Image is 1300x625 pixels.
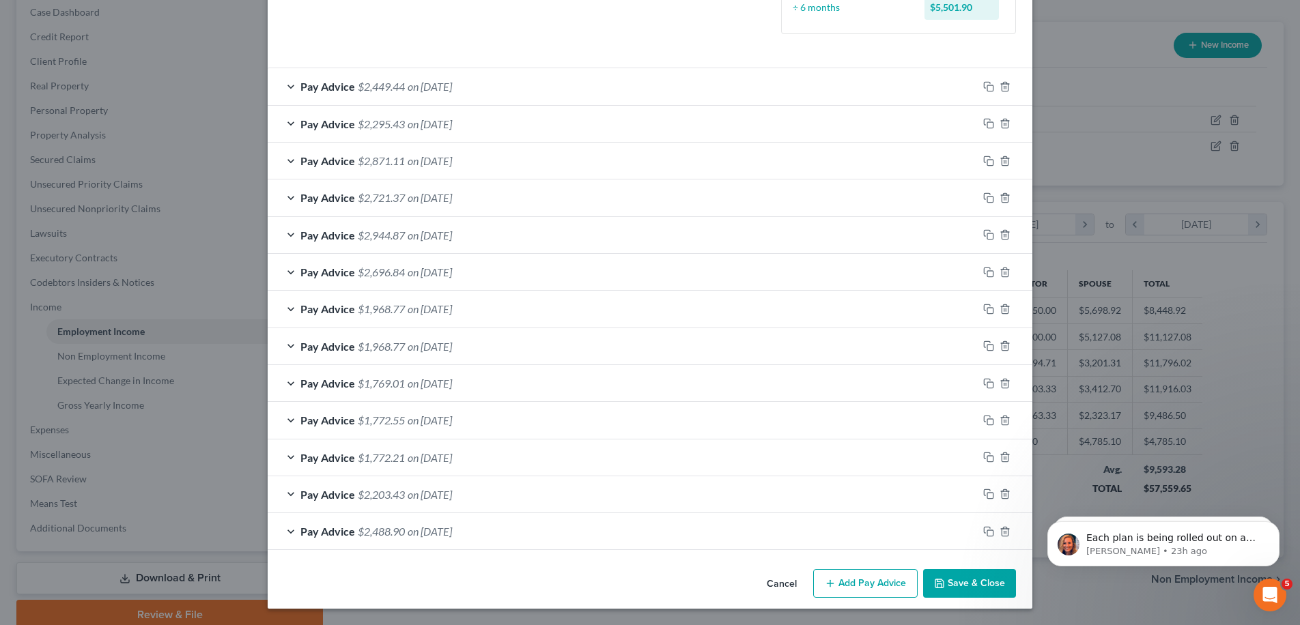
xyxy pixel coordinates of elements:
[358,340,405,353] span: $1,968.77
[408,117,452,130] span: on [DATE]
[408,340,452,353] span: on [DATE]
[408,191,452,204] span: on [DATE]
[923,569,1016,598] button: Save & Close
[358,191,405,204] span: $2,721.37
[1282,579,1292,590] span: 5
[300,340,355,353] span: Pay Advice
[408,302,452,315] span: on [DATE]
[300,302,355,315] span: Pay Advice
[300,229,355,242] span: Pay Advice
[358,377,405,390] span: $1,769.01
[408,377,452,390] span: on [DATE]
[408,451,452,464] span: on [DATE]
[358,302,405,315] span: $1,968.77
[300,191,355,204] span: Pay Advice
[300,80,355,93] span: Pay Advice
[300,117,355,130] span: Pay Advice
[300,451,355,464] span: Pay Advice
[786,1,918,14] div: ÷ 6 months
[300,377,355,390] span: Pay Advice
[408,265,452,278] span: on [DATE]
[408,80,452,93] span: on [DATE]
[813,569,918,598] button: Add Pay Advice
[358,451,405,464] span: $1,772.21
[408,413,452,426] span: on [DATE]
[756,570,808,598] button: Cancel
[358,80,405,93] span: $2,449.44
[1254,579,1286,611] iframe: Intercom live chat
[408,525,452,538] span: on [DATE]
[1027,493,1300,588] iframe: Intercom notifications message
[358,525,405,538] span: $2,488.90
[300,265,355,278] span: Pay Advice
[408,488,452,501] span: on [DATE]
[358,154,405,167] span: $2,871.11
[300,525,355,538] span: Pay Advice
[300,154,355,167] span: Pay Advice
[300,413,355,426] span: Pay Advice
[358,413,405,426] span: $1,772.55
[358,229,405,242] span: $2,944.87
[358,117,405,130] span: $2,295.43
[300,488,355,501] span: Pay Advice
[358,488,405,501] span: $2,203.43
[408,154,452,167] span: on [DATE]
[408,229,452,242] span: on [DATE]
[358,265,405,278] span: $2,696.84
